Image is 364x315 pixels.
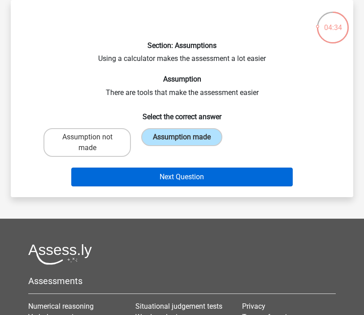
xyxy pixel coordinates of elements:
[25,105,339,121] h6: Select the correct answer
[242,302,265,311] a: Privacy
[28,244,92,265] img: Assessly logo
[71,168,293,186] button: Next Question
[135,302,222,311] a: Situational judgement tests
[25,41,339,50] h6: Section: Assumptions
[43,128,131,157] label: Assumption not made
[316,11,350,33] div: 04:34
[28,276,336,286] h5: Assessments
[25,75,339,83] h6: Assumption
[14,7,350,190] div: Using a calculator makes the assessment a lot easier There are tools that make the assessment easier
[28,302,94,311] a: Numerical reasoning
[141,128,222,146] label: Assumption made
